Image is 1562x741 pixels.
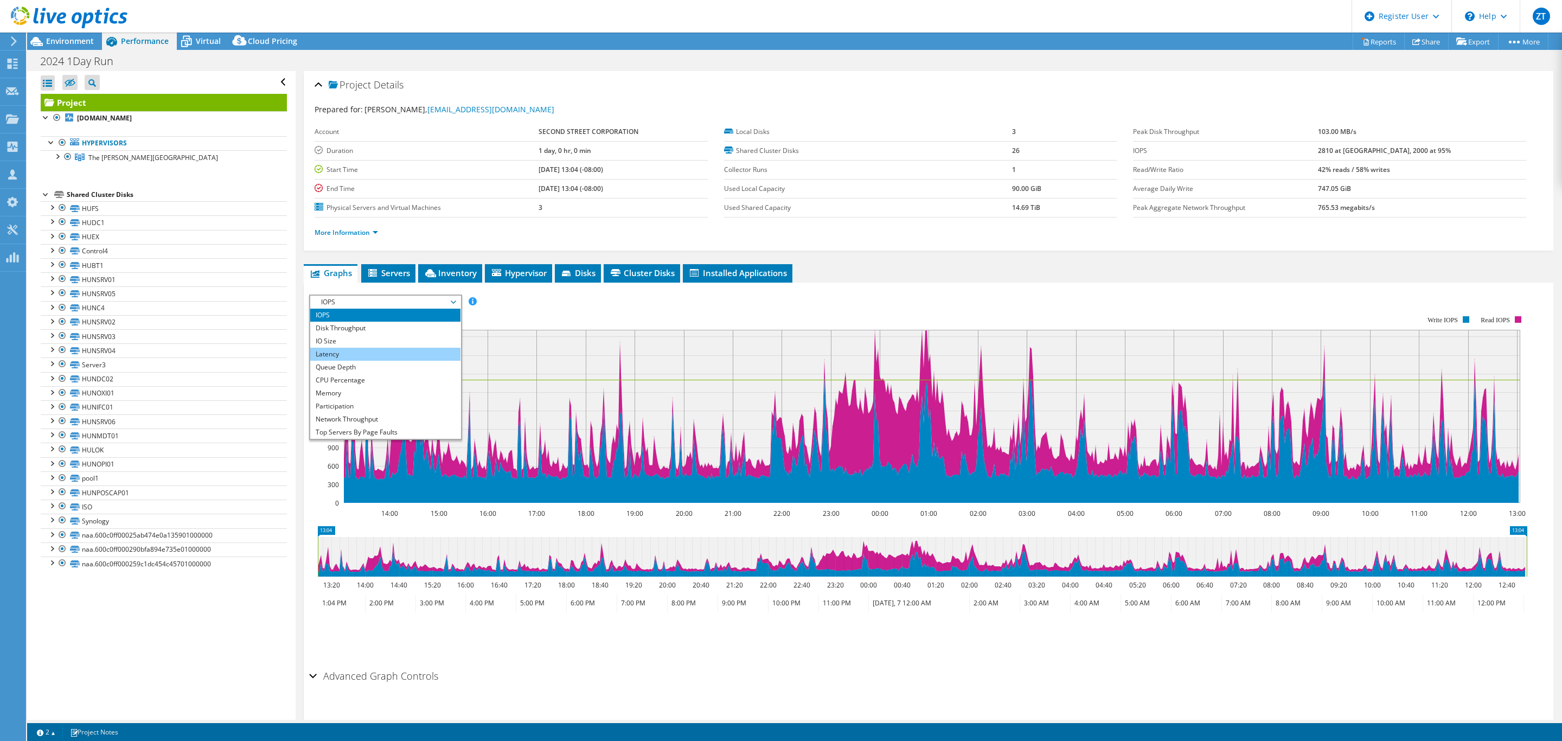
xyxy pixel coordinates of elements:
span: Servers [367,267,410,278]
text: 23:20 [827,580,844,590]
a: HUNOPI01 [41,457,287,471]
text: Write IOPS [1427,316,1458,324]
li: Participation [310,400,460,413]
a: Control4 [41,244,287,258]
text: 08:00 [1264,509,1281,518]
a: [DOMAIN_NAME] [41,111,287,125]
text: 22:00 [760,580,777,590]
a: pool1 [41,471,287,486]
li: Network Throughput [310,413,460,426]
text: 10:00 [1364,580,1381,590]
text: 04:00 [1062,580,1079,590]
text: 20:00 [676,509,693,518]
a: HUNMDT01 [41,429,287,443]
text: 300 [328,480,339,489]
text: 05:00 [1117,509,1134,518]
text: 06:00 [1166,509,1182,518]
span: [PERSON_NAME], [364,104,554,114]
a: HUNSRV05 [41,286,287,301]
text: 21:00 [725,509,741,518]
span: The [PERSON_NAME][GEOGRAPHIC_DATA] [88,153,218,162]
text: 16:00 [479,509,496,518]
text: 06:40 [1196,580,1213,590]
text: 18:00 [558,580,575,590]
text: 06:00 [1163,580,1180,590]
label: End Time [315,183,538,194]
span: Cluster Disks [609,267,675,278]
b: 747.05 GiB [1318,184,1351,193]
text: 00:00 [860,580,877,590]
text: 11:20 [1431,580,1448,590]
a: HUNSRV02 [41,315,287,329]
text: 02:00 [970,509,987,518]
a: Server3 [41,357,287,372]
text: 12:40 [1499,580,1515,590]
text: 00:00 [872,509,888,518]
b: 90.00 GiB [1012,184,1041,193]
text: 17:20 [524,580,541,590]
text: 02:40 [995,580,1012,590]
text: 15:20 [424,580,441,590]
text: 01:00 [920,509,937,518]
text: 20:40 [693,580,709,590]
text: 05:20 [1129,580,1146,590]
span: Inventory [424,267,477,278]
a: HUNDC02 [41,372,287,386]
span: Hypervisor [490,267,547,278]
a: Project [41,94,287,111]
a: naa.600c0ff000290bfa894e735e01000000 [41,542,287,557]
text: 19:00 [626,509,643,518]
label: Collector Runs [724,164,1012,175]
b: 26 [1012,146,1020,155]
a: More Information [315,228,378,237]
label: Peak Aggregate Network Throughput [1133,202,1317,213]
text: 14:00 [357,580,374,590]
li: IOPS [310,309,460,322]
a: HUNOXI01 [41,386,287,400]
text: 09:20 [1330,580,1347,590]
text: 09:00 [1313,509,1329,518]
b: 103.00 MB/s [1318,127,1356,136]
b: 1 [1012,165,1016,174]
a: HUBT1 [41,258,287,272]
label: IOPS [1133,145,1317,156]
a: HUNSRV03 [41,329,287,343]
span: Disks [560,267,596,278]
a: HUNSRV04 [41,343,287,357]
a: Hypervisors [41,136,287,150]
a: Project Notes [62,725,126,739]
li: Memory [310,387,460,400]
a: The Huntley Hotel [41,150,287,164]
b: [DATE] 13:04 (-08:00) [539,165,603,174]
a: naa.600c0ff00025ab474e0a135901000000 [41,528,287,542]
label: Account [315,126,538,137]
a: HUNSRV01 [41,272,287,286]
label: Prepared for: [315,104,363,114]
label: Local Disks [724,126,1012,137]
text: 12:00 [1460,509,1477,518]
text: 13:00 [1509,509,1526,518]
b: 1 day, 0 hr, 0 min [539,146,591,155]
text: 18:40 [592,580,609,590]
h2: Advanced Graph Controls [309,665,438,687]
a: HUNIFC01 [41,400,287,414]
a: Synology [41,514,287,528]
h1: 2024 1Day Run [35,55,130,67]
a: HUNSRV06 [41,414,287,429]
li: IO Size [310,335,460,348]
text: 600 [328,462,339,471]
label: Used Shared Capacity [724,202,1012,213]
text: 13:20 [323,580,340,590]
span: Virtual [196,36,221,46]
a: HUEX [41,230,287,244]
text: 20:00 [659,580,676,590]
span: Installed Applications [688,267,787,278]
text: 10:00 [1362,509,1379,518]
a: Reports [1353,33,1405,50]
text: 03:20 [1028,580,1045,590]
label: Peak Disk Throughput [1133,126,1317,137]
a: naa.600c0ff000259c1dc454c45701000000 [41,557,287,571]
span: Cloud Pricing [248,36,297,46]
text: 23:00 [823,509,840,518]
a: HUNPOSCAP01 [41,486,287,500]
